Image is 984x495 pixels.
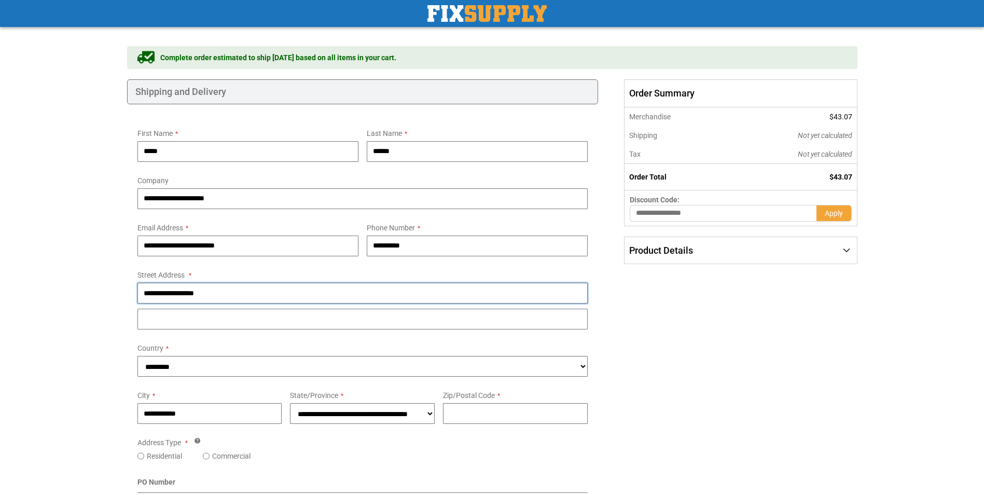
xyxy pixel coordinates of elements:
[630,196,680,204] span: Discount Code:
[625,145,728,164] th: Tax
[816,205,852,222] button: Apply
[212,451,251,461] label: Commercial
[629,131,657,140] span: Shipping
[798,131,852,140] span: Not yet calculated
[367,129,402,137] span: Last Name
[629,245,693,256] span: Product Details
[624,79,857,107] span: Order Summary
[829,113,852,121] span: $43.07
[427,5,547,22] img: Fix Industrial Supply
[137,176,169,185] span: Company
[137,344,163,352] span: Country
[137,129,173,137] span: First Name
[137,224,183,232] span: Email Address
[629,173,667,181] strong: Order Total
[137,271,185,279] span: Street Address
[829,173,852,181] span: $43.07
[137,391,150,400] span: City
[625,107,728,126] th: Merchandise
[367,224,415,232] span: Phone Number
[137,438,181,447] span: Address Type
[160,52,396,63] span: Complete order estimated to ship [DATE] based on all items in your cart.
[825,209,843,217] span: Apply
[290,391,338,400] span: State/Province
[427,5,547,22] a: store logo
[443,391,495,400] span: Zip/Postal Code
[798,150,852,158] span: Not yet calculated
[127,79,599,104] div: Shipping and Delivery
[137,477,588,493] div: PO Number
[147,451,182,461] label: Residential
